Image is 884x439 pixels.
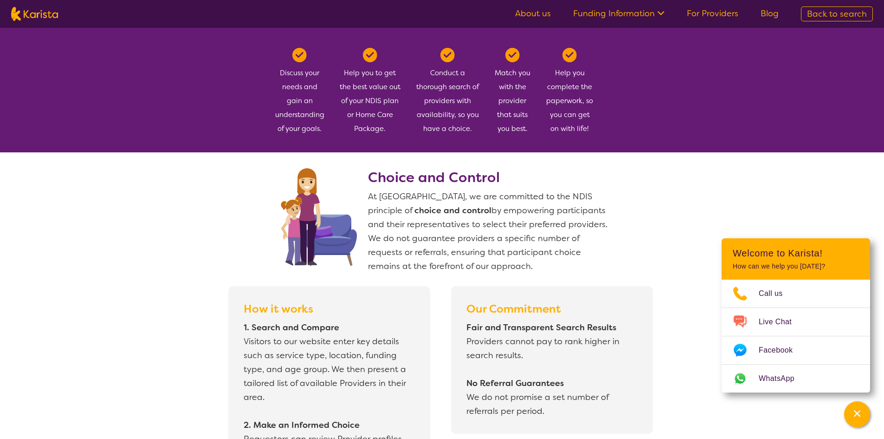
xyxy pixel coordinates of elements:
[494,48,530,136] div: Match you with the provider that suits you best.
[807,8,867,20] span: Back to search
[275,48,324,136] div: Discuss your needs and gain an understanding of your goals.
[11,7,58,21] img: Karista logo
[562,48,577,62] img: Tick
[244,419,360,431] b: 2. Make an Informed Choice
[844,401,870,427] button: Channel Menu
[440,48,455,62] img: Tick
[722,365,870,393] a: Web link opens in a new tab.
[244,301,313,316] b: How it works
[573,8,665,19] a: Funding Information
[339,48,401,136] div: Help you to get the best value out of your NDIS plan or Home Care Package.
[722,238,870,393] div: Channel Menu
[759,315,803,329] span: Live Chat
[801,7,873,21] a: Back to search
[368,169,609,186] h2: Choice and Control
[466,322,616,333] b: Fair and Transparent Search Results
[761,8,779,19] a: Blog
[466,378,564,389] b: No Referral Guarantees
[505,48,520,62] img: Tick
[515,8,551,19] a: About us
[466,321,637,418] p: Providers cannot pay to rank higher in search results. We do not promise a set number of referral...
[545,48,594,136] div: Help you complete the paperwork, so you can get on with life!
[292,48,307,62] img: Tick
[416,48,479,136] div: Conduct a thorough search of providers with availability, so you have a choice.
[414,205,491,216] b: choice and control
[733,262,859,270] p: How can we help you [DATE]?
[759,343,804,357] span: Facebook
[759,287,794,301] span: Call us
[466,301,561,316] b: Our Commitment
[759,372,806,386] span: WhatsApp
[363,48,377,62] img: Tick
[722,280,870,393] ul: Choose channel
[368,191,607,272] span: At [GEOGRAPHIC_DATA], we are committed to the NDIS principle of by empowering participants and th...
[687,8,738,19] a: For Providers
[733,248,859,259] h2: Welcome to Karista!
[244,322,339,333] b: 1. Search and Compare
